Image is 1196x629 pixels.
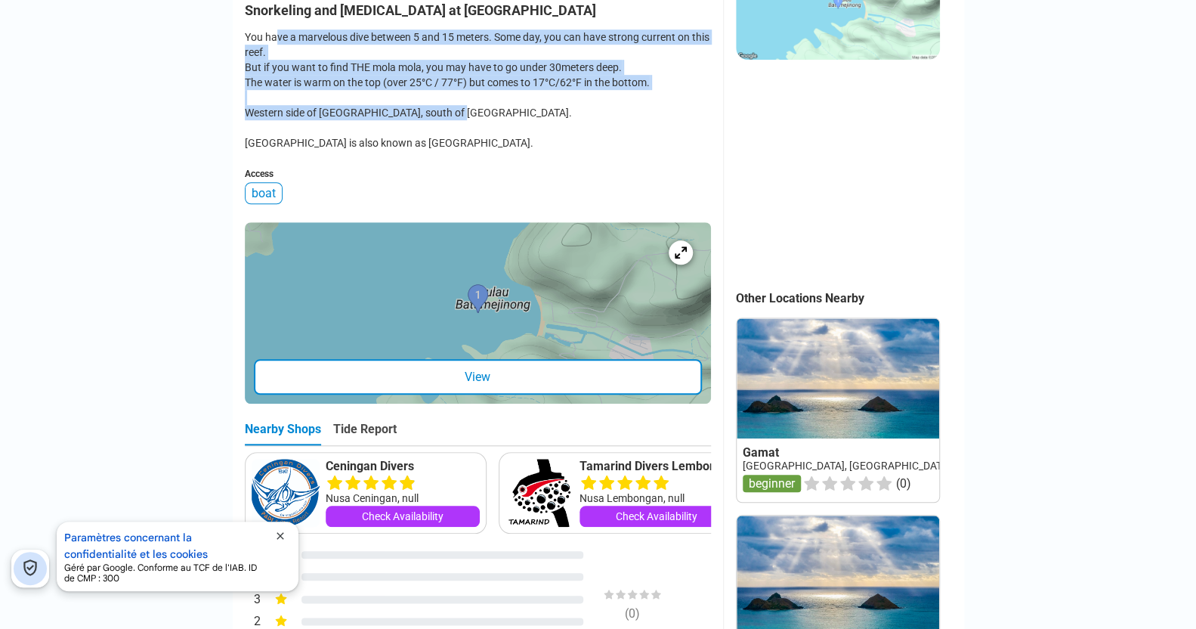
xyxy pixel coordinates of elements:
[326,491,480,506] div: Nusa Ceningan, null
[579,459,734,474] a: Tamarind Divers Lembongan
[245,422,321,445] div: Nearby Shops
[245,169,711,179] div: Access
[579,506,734,527] a: Check Availability
[326,459,480,474] a: Ceningan Divers
[579,491,734,506] div: Nusa Lembongan, null
[245,29,711,150] div: You have a marvelous dive between 5 and 15 meters. Some day, you can have strong current on this ...
[736,75,938,264] iframe: Advertisement
[245,182,283,204] div: boat
[736,291,964,305] div: Other Locations Nearby
[245,222,711,404] a: entry mapView
[254,359,702,395] div: View
[333,422,397,445] div: Tide Report
[252,459,320,527] img: Ceningan Divers
[326,506,480,527] a: Check Availability
[576,606,689,621] div: ( 0 )
[505,459,573,527] img: Tamarind Divers Lembongan
[245,590,261,610] div: 3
